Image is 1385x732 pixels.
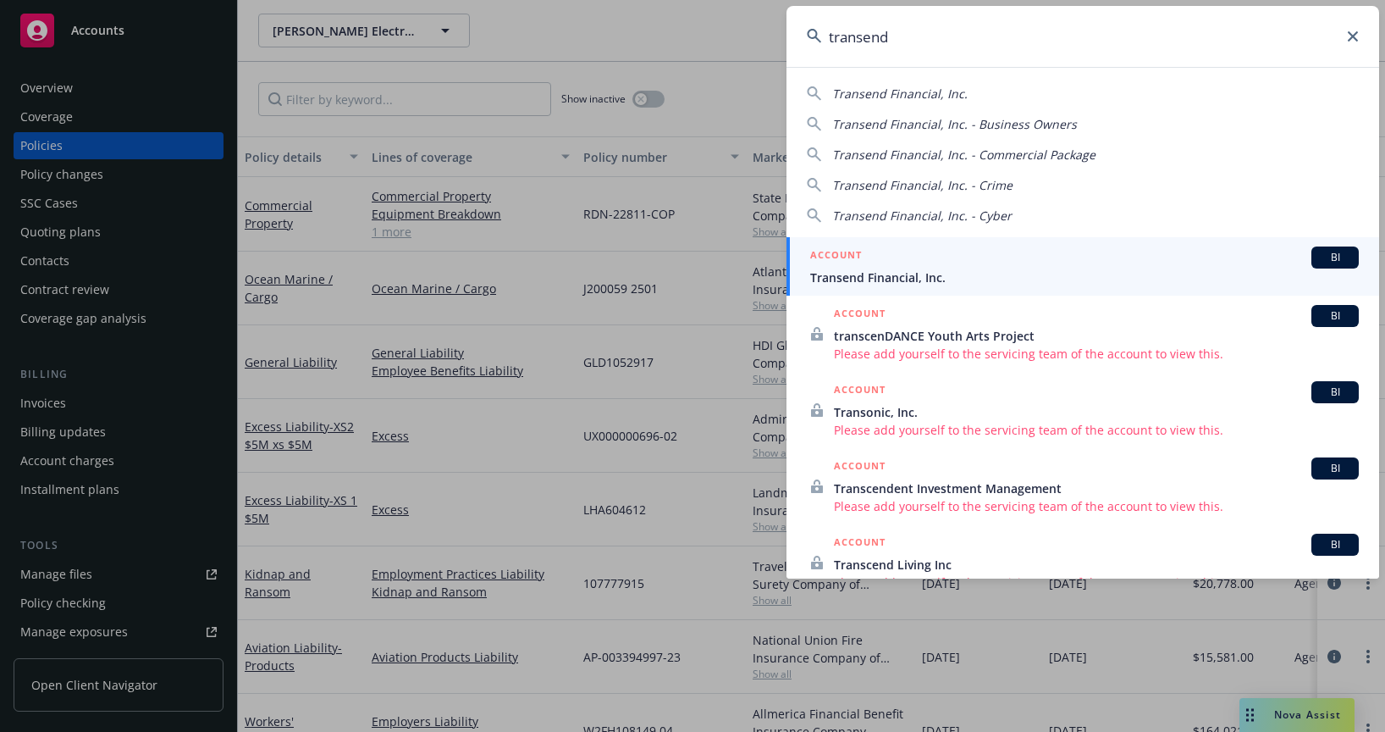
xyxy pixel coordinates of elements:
span: Transonic, Inc. [834,403,1359,421]
span: BI [1318,308,1352,324]
h5: ACCOUNT [834,534,886,554]
span: Transcendent Investment Management [834,480,1359,497]
span: BI [1318,537,1352,552]
span: Transend Financial, Inc. - Commercial Package [832,147,1095,163]
a: ACCOUNTBITransend Financial, Inc. [786,237,1379,296]
span: BI [1318,385,1352,400]
span: Transcend Living Inc [834,556,1359,574]
span: Transend Financial, Inc. - Crime [832,177,1013,193]
h5: ACCOUNT [834,457,886,478]
span: Transend Financial, Inc. - Cyber [832,208,1012,224]
a: ACCOUNTBITransonic, Inc.Please add yourself to the servicing team of the account to view this. [786,372,1379,448]
a: ACCOUNTBItranscenDANCE Youth Arts ProjectPlease add yourself to the servicing team of the account... [786,296,1379,372]
input: Search... [786,6,1379,67]
span: Transend Financial, Inc. [810,269,1359,286]
a: ACCOUNTBITranscend Living IncPlease add yourself to the servicing team of the account to view this. [786,524,1379,601]
span: Please add yourself to the servicing team of the account to view this. [834,574,1359,591]
span: transcenDANCE Youth Arts Project [834,327,1359,345]
span: Please add yourself to the servicing team of the account to view this. [834,421,1359,439]
a: ACCOUNTBITranscendent Investment ManagementPlease add yourself to the servicing team of the accou... [786,448,1379,524]
span: Please add yourself to the servicing team of the account to view this. [834,345,1359,363]
h5: ACCOUNT [810,247,862,267]
h5: ACCOUNT [834,381,886,402]
span: BI [1318,250,1352,265]
span: Transend Financial, Inc. [832,86,968,102]
span: BI [1318,461,1352,476]
span: Please add yourself to the servicing team of the account to view this. [834,497,1359,515]
h5: ACCOUNT [834,305,886,325]
span: Transend Financial, Inc. - Business Owners [832,116,1077,132]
